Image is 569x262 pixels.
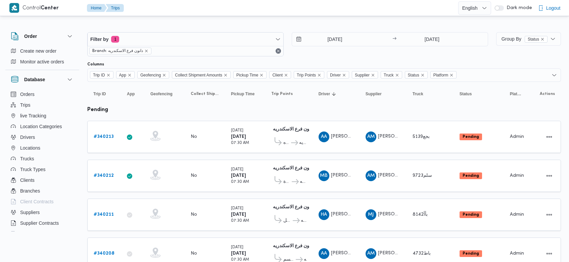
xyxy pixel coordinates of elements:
span: Admin [510,251,524,256]
button: Trips [8,100,77,110]
button: Platform [507,89,524,99]
span: Drivers [20,133,35,141]
span: Trip ID [90,71,113,78]
span: Supplier Contracts [20,219,59,227]
div: Muhammad Jmuaah Dsaoqai Bsaioni [366,209,376,220]
div: No [191,212,197,218]
span: AA [321,132,327,142]
span: App [119,71,126,79]
span: Trip Points [294,71,324,78]
span: Truck [381,71,402,78]
button: Remove Geofencing from selection in this group [162,73,166,77]
span: Pending [460,172,482,179]
span: Geofencing [137,71,169,78]
button: Remove Collect Shipment Amounts from selection in this group [224,73,228,77]
span: Status [408,71,419,79]
small: 07:30 AM [231,258,249,262]
button: Devices [8,228,77,239]
span: Collect Shipment Amounts [172,71,231,78]
div: Hanei Aihab Sbhai Abadalazaiaz Ibrahem [319,209,329,220]
span: Pending [460,211,482,218]
span: Monitor active orders [20,58,64,66]
input: Press the down key to open a popover containing a calendar. [292,33,368,46]
b: دانون فرع الاسكندريه [273,205,314,209]
button: remove selected entity [540,37,544,41]
button: Remove [274,47,282,55]
span: Actions [540,91,555,97]
button: Group ByStatusremove selected entity [496,32,561,46]
span: Status [460,91,472,97]
span: [PERSON_NAME][DATE] بسيوني [378,212,447,216]
span: Devices [20,230,37,238]
button: Remove Trip Points from selection in this group [317,73,321,77]
button: Suppliers [8,207,77,218]
b: pending [87,107,108,112]
span: Orders [20,90,35,98]
span: App [116,71,135,78]
span: Client [272,71,283,79]
span: Platform [433,71,448,79]
div: No [191,134,197,140]
button: Location Categories [8,121,77,132]
span: دانون فرع الاسكندريه [300,178,306,186]
b: دانون فرع الاسكندريه [273,127,314,132]
button: Logout [535,1,563,15]
button: live Tracking [8,110,77,121]
span: AM [367,170,375,181]
span: قسم المنتزة [283,178,291,186]
span: Driver [327,71,349,78]
b: # 340213 [94,135,114,139]
button: Supplier [363,89,403,99]
small: [DATE] [231,246,243,249]
button: Status [457,89,501,99]
span: live Tracking [20,112,46,120]
span: Branch: دانون فرع الاسكندريه [92,48,143,54]
b: # 340212 [94,173,114,178]
h3: Order [24,32,37,40]
span: AA [321,248,327,259]
b: دانون فرع الاسكندريه [273,244,314,248]
button: Locations [8,143,77,153]
span: دانون فرع الاسكندريه [299,139,306,147]
small: [DATE] [231,129,243,133]
svg: Sorted in descending order [331,91,337,97]
button: Remove App from selection in this group [128,73,132,77]
span: Status [405,71,428,78]
button: Actions [544,209,555,220]
button: Remove Supplier from selection in this group [371,73,375,77]
span: Status [525,36,548,43]
span: Client [269,71,291,78]
button: Actions [544,170,555,181]
span: Admin [510,212,524,217]
div: Database [5,89,79,234]
div: No [191,173,197,179]
img: X8yXhbKr1z7QwAAAABJRU5ErkJggg== [9,3,19,13]
span: Trip ID [93,71,105,79]
span: App [127,91,135,97]
span: HA [321,209,327,220]
b: Pending [463,252,479,256]
span: Supplier [355,71,370,79]
b: [DATE] [231,251,246,256]
b: Pending [463,213,479,217]
span: Group By Status [502,36,548,42]
b: [DATE] [231,135,246,139]
span: [PERSON_NAME][DATE] ال[PERSON_NAME] [331,251,428,255]
label: Columns [87,62,104,67]
span: Clients [20,176,35,184]
button: Filter by1 active filters [88,33,283,46]
b: دانون فرع الاسكندريه [273,166,314,170]
button: Home [87,4,107,12]
button: Remove Trip ID from selection in this group [106,73,110,77]
span: Locations [20,144,40,152]
span: اول المنتزه [283,139,290,147]
b: Pending [463,135,479,139]
span: Truck [384,71,394,79]
button: Remove Driver from selection in this group [342,73,346,77]
span: Dark mode [504,5,532,11]
h3: Database [24,75,45,84]
span: Trip ID [93,91,106,97]
a: #340213 [94,133,114,141]
button: Actions [544,248,555,259]
button: Drivers [8,132,77,143]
